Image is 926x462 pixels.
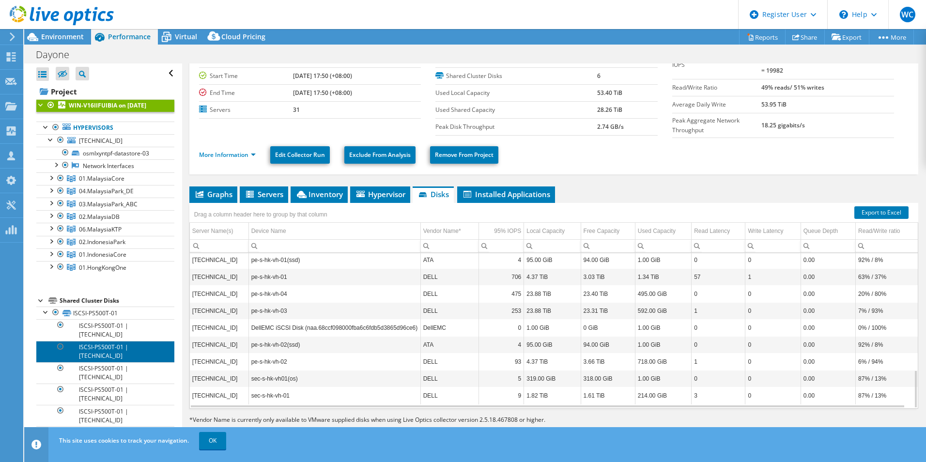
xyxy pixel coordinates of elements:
[189,415,649,425] p: Vendor Name is currently only available to VMware supplied disks when using Live Optics collector...
[526,225,565,237] div: Local Capacity
[524,223,581,240] td: Local Capacity Column
[692,223,745,240] td: Read Latency Column
[581,239,635,252] td: Column Free Capacity, Filter cell
[417,189,449,199] span: Disks
[856,239,918,252] td: Column Read/Write ratio, Filter cell
[581,285,635,302] td: Column Free Capacity, Value 23.40 TiB
[761,55,892,75] b: 57989 at [GEOGRAPHIC_DATA], 95th Percentile = 19982
[423,225,461,237] div: Vendor Name*
[190,251,248,268] td: Column Server Name(s), Value 10.101.67.1
[192,208,330,221] div: Drag a column header here to group by that column
[420,223,478,240] td: Vendor Name* Column
[36,99,174,112] a: WIN-V16IIFUIBIA on [DATE]
[524,302,581,319] td: Column Local Capacity, Value 23.88 TiB
[692,319,745,336] td: Column Read Latency, Value 0
[597,106,622,114] b: 28.26 TiB
[478,223,524,240] td: 95% IOPS Column
[856,223,918,240] td: Read/Write ratio Column
[524,336,581,353] td: Column Local Capacity, Value 95.00 GiB
[190,239,248,252] td: Column Server Name(s), Filter cell
[59,436,189,445] span: This site uses cookies to track your navigation.
[584,225,620,237] div: Free Capacity
[524,319,581,336] td: Column Local Capacity, Value 1.00 GiB
[635,251,691,268] td: Column Used Capacity, Value 1.00 GiB
[248,370,420,387] td: Column Device Name, Value sec-s-hk-vh01(os)
[824,30,869,45] a: Export
[856,268,918,285] td: Column Read/Write ratio, Value 63% / 37%
[199,88,293,98] label: End Time
[478,319,524,336] td: Column 95% IOPS, Value 0
[494,225,521,237] div: 95% IOPS
[597,123,624,131] b: 2.74 GB/s
[745,239,801,252] td: Column Write Latency, Filter cell
[635,353,691,370] td: Column Used Capacity, Value 718.00 GiB
[270,146,330,164] a: Edit Collector Run
[190,370,248,387] td: Column Server Name(s), Value 10.101.67.5
[36,319,174,340] a: ISCSI-PS500T-01 | [TECHNICAL_ID]
[692,302,745,319] td: Column Read Latency, Value 1
[856,353,918,370] td: Column Read/Write ratio, Value 6% / 94%
[801,353,855,370] td: Column Queue Depth, Value 0.00
[478,251,524,268] td: Column 95% IOPS, Value 4
[739,30,786,45] a: Reports
[420,251,478,268] td: Column Vendor Name*, Value ATA
[801,336,855,353] td: Column Queue Depth, Value 0.00
[199,432,226,449] a: OK
[190,285,248,302] td: Column Server Name(s), Value 10.101.67.4
[199,151,256,159] a: More Information
[745,285,801,302] td: Column Write Latency, Value 0
[856,251,918,268] td: Column Read/Write ratio, Value 92% / 8%
[635,319,691,336] td: Column Used Capacity, Value 1.00 GiB
[635,302,691,319] td: Column Used Capacity, Value 592.00 GiB
[36,405,174,426] a: ISCSI-PS500T-01 | [TECHNICAL_ID]
[190,336,248,353] td: Column Server Name(s), Value 10.101.67.2
[761,100,787,108] b: 53.95 TiB
[692,239,745,252] td: Column Read Latency, Filter cell
[36,341,174,362] a: ISCSI-PS500T-01 | [TECHNICAL_ID]
[248,302,420,319] td: Column Device Name, Value pe-s-hk-vh-03
[745,387,801,404] td: Column Write Latency, Value 0
[248,268,420,285] td: Column Device Name, Value pe-s-hk-vh-01
[192,225,233,237] div: Server Name(s)
[248,336,420,353] td: Column Device Name, Value pe-s-hk-vh-02(ssd)
[36,261,174,274] a: 01.HongKongOne
[108,32,151,41] span: Performance
[41,32,84,41] span: Environment
[36,426,174,447] a: ISCSI-PS500T-01 | [TECHNICAL_ID]
[856,319,918,336] td: Column Read/Write ratio, Value 0% / 100%
[761,83,824,92] b: 49% reads/ 51% writes
[672,116,761,135] label: Peak Aggregate Network Throughput
[581,268,635,285] td: Column Free Capacity, Value 3.03 TiB
[420,387,478,404] td: Column Vendor Name*, Value DELL
[420,370,478,387] td: Column Vendor Name*, Value DELL
[745,319,801,336] td: Column Write Latency, Value 0
[248,387,420,404] td: Column Device Name, Value sec-s-hk-vh-01
[189,203,918,409] div: Data grid
[251,225,286,237] div: Device Name
[36,362,174,384] a: ISCSI-PS500T-01 | [TECHNICAL_ID]
[785,30,825,45] a: Share
[745,370,801,387] td: Column Write Latency, Value 0
[672,60,761,70] label: IOPS
[36,84,174,99] a: Project
[694,225,730,237] div: Read Latency
[248,353,420,370] td: Column Device Name, Value pe-s-hk-vh-02
[801,302,855,319] td: Column Queue Depth, Value 0.00
[856,370,918,387] td: Column Read/Write ratio, Value 87% / 13%
[672,83,761,92] label: Read/Write Ratio
[692,387,745,404] td: Column Read Latency, Value 3
[248,223,420,240] td: Device Name Column
[478,353,524,370] td: Column 95% IOPS, Value 93
[194,189,232,199] span: Graphs
[79,225,122,233] span: 06.MalaysiaKTP
[36,185,174,198] a: 04.MalaysiaPark_DE
[635,285,691,302] td: Column Used Capacity, Value 495.00 GiB
[69,101,146,109] b: WIN-V16IIFUIBIA on [DATE]
[854,206,909,219] a: Export to Excel
[581,387,635,404] td: Column Free Capacity, Value 1.61 TiB
[801,268,855,285] td: Column Queue Depth, Value 0.00
[524,387,581,404] td: Column Local Capacity, Value 1.82 TiB
[435,88,597,98] label: Used Local Capacity
[79,174,124,183] span: 01.MalaysiaCore
[420,302,478,319] td: Column Vendor Name*, Value DELL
